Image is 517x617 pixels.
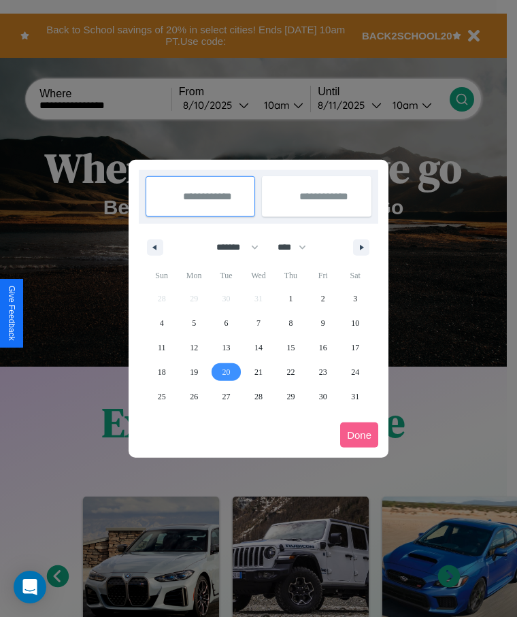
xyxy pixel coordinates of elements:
[178,335,210,360] button: 12
[307,265,339,286] span: Fri
[288,311,293,335] span: 8
[254,335,263,360] span: 14
[339,265,371,286] span: Sat
[146,360,178,384] button: 18
[210,384,242,409] button: 27
[242,311,274,335] button: 7
[307,286,339,311] button: 2
[222,335,231,360] span: 13
[353,286,357,311] span: 3
[242,265,274,286] span: Wed
[254,384,263,409] span: 28
[242,384,274,409] button: 28
[190,360,198,384] span: 19
[307,360,339,384] button: 23
[339,311,371,335] button: 10
[190,384,198,409] span: 26
[319,384,327,409] span: 30
[178,311,210,335] button: 5
[192,311,196,335] span: 5
[319,360,327,384] span: 23
[256,311,261,335] span: 7
[307,384,339,409] button: 30
[321,311,325,335] span: 9
[210,335,242,360] button: 13
[275,384,307,409] button: 29
[178,384,210,409] button: 26
[158,384,166,409] span: 25
[275,360,307,384] button: 22
[319,335,327,360] span: 16
[275,335,307,360] button: 15
[339,286,371,311] button: 3
[242,360,274,384] button: 21
[339,335,371,360] button: 17
[339,360,371,384] button: 24
[307,311,339,335] button: 9
[275,311,307,335] button: 8
[7,286,16,341] div: Give Feedback
[158,360,166,384] span: 18
[160,311,164,335] span: 4
[14,571,46,603] div: Open Intercom Messenger
[158,335,166,360] span: 11
[146,335,178,360] button: 11
[146,384,178,409] button: 25
[178,265,210,286] span: Mon
[288,286,293,311] span: 1
[351,335,359,360] span: 17
[286,384,295,409] span: 29
[242,335,274,360] button: 14
[222,360,231,384] span: 20
[146,265,178,286] span: Sun
[339,384,371,409] button: 31
[321,286,325,311] span: 2
[146,311,178,335] button: 4
[210,360,242,384] button: 20
[286,360,295,384] span: 22
[190,335,198,360] span: 12
[254,360,263,384] span: 21
[307,335,339,360] button: 16
[286,335,295,360] span: 15
[275,265,307,286] span: Thu
[224,311,229,335] span: 6
[222,384,231,409] span: 27
[178,360,210,384] button: 19
[210,311,242,335] button: 6
[210,265,242,286] span: Tue
[340,422,378,448] button: Done
[351,360,359,384] span: 24
[351,384,359,409] span: 31
[351,311,359,335] span: 10
[275,286,307,311] button: 1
